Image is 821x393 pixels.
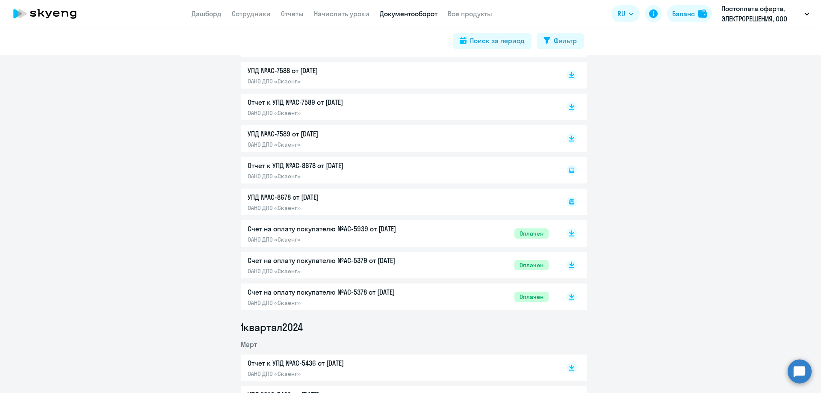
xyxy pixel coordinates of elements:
[617,9,625,19] span: RU
[192,9,221,18] a: Дашборд
[248,224,427,234] p: Счет на оплату покупателю №AC-5939 от [DATE]
[248,236,427,243] p: ОАНО ДПО «Скаенг»
[514,228,549,239] span: Оплачен
[667,5,712,22] button: Балансbalance
[448,9,492,18] a: Все продукты
[241,320,587,334] li: 1 квартал 2024
[248,267,427,275] p: ОАНО ДПО «Скаенг»
[514,260,549,270] span: Оплачен
[248,370,427,378] p: ОАНО ДПО «Скаенг»
[248,358,427,368] p: Отчет к УПД №AC-5436 от [DATE]
[281,9,304,18] a: Отчеты
[248,109,427,117] p: ОАНО ДПО «Скаенг»
[717,3,814,24] button: Постоплата оферта, ЭЛЕКТРОРЕШЕНИЯ, ООО
[248,77,427,85] p: ОАНО ДПО «Скаенг»
[248,224,549,243] a: Счет на оплату покупателю №AC-5939 от [DATE]ОАНО ДПО «Скаенг»Оплачен
[248,129,427,139] p: УПД №AC-7589 от [DATE]
[554,35,577,46] div: Фильтр
[248,65,427,76] p: УПД №AC-7588 от [DATE]
[514,292,549,302] span: Оплачен
[248,255,549,275] a: Счет на оплату покупателю №AC-5379 от [DATE]ОАНО ДПО «Скаенг»Оплачен
[470,35,525,46] div: Поиск за период
[380,9,437,18] a: Документооборот
[248,299,427,307] p: ОАНО ДПО «Скаенг»
[453,33,532,49] button: Поиск за период
[232,9,271,18] a: Сотрудники
[248,141,427,148] p: ОАНО ДПО «Скаенг»
[248,358,549,378] a: Отчет к УПД №AC-5436 от [DATE]ОАНО ДПО «Скаенг»
[248,287,427,297] p: Счет на оплату покупателю №AC-5378 от [DATE]
[721,3,801,24] p: Постоплата оферта, ЭЛЕКТРОРЕШЕНИЯ, ООО
[248,65,549,85] a: УПД №AC-7588 от [DATE]ОАНО ДПО «Скаенг»
[698,9,707,18] img: balance
[248,129,549,148] a: УПД №AC-7589 от [DATE]ОАНО ДПО «Скаенг»
[241,340,257,349] span: Март
[537,33,584,49] button: Фильтр
[314,9,369,18] a: Начислить уроки
[248,287,549,307] a: Счет на оплату покупателю №AC-5378 от [DATE]ОАНО ДПО «Скаенг»Оплачен
[248,97,427,107] p: Отчет к УПД №AC-7589 от [DATE]
[248,255,427,266] p: Счет на оплату покупателю №AC-5379 от [DATE]
[611,5,640,22] button: RU
[248,97,549,117] a: Отчет к УПД №AC-7589 от [DATE]ОАНО ДПО «Скаенг»
[672,9,695,19] div: Баланс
